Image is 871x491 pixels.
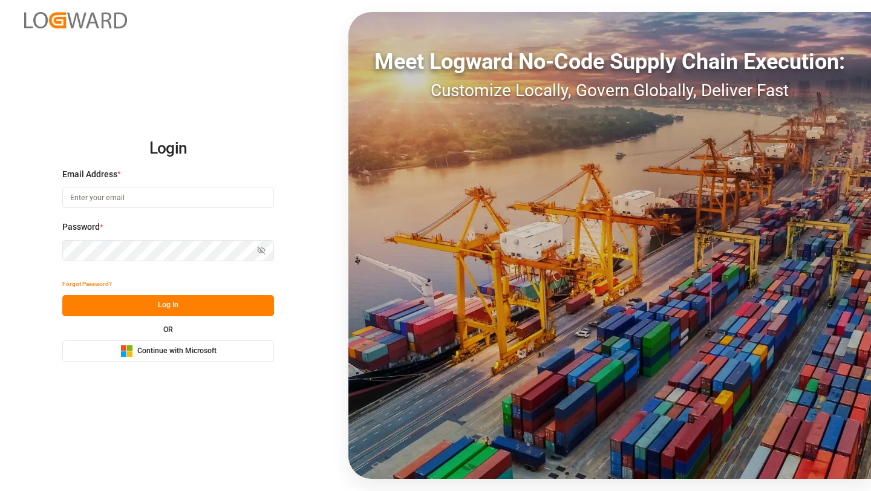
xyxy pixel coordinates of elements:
[62,295,274,316] button: Log In
[62,274,112,295] button: Forgot Password?
[62,129,274,168] h2: Login
[348,45,871,78] div: Meet Logward No-Code Supply Chain Execution:
[163,326,173,333] small: OR
[348,78,871,103] div: Customize Locally, Govern Globally, Deliver Fast
[137,346,217,357] span: Continue with Microsoft
[62,168,117,181] span: Email Address
[62,340,274,362] button: Continue with Microsoft
[62,187,274,208] input: Enter your email
[62,221,100,233] span: Password
[24,12,127,28] img: Logward_new_orange.png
